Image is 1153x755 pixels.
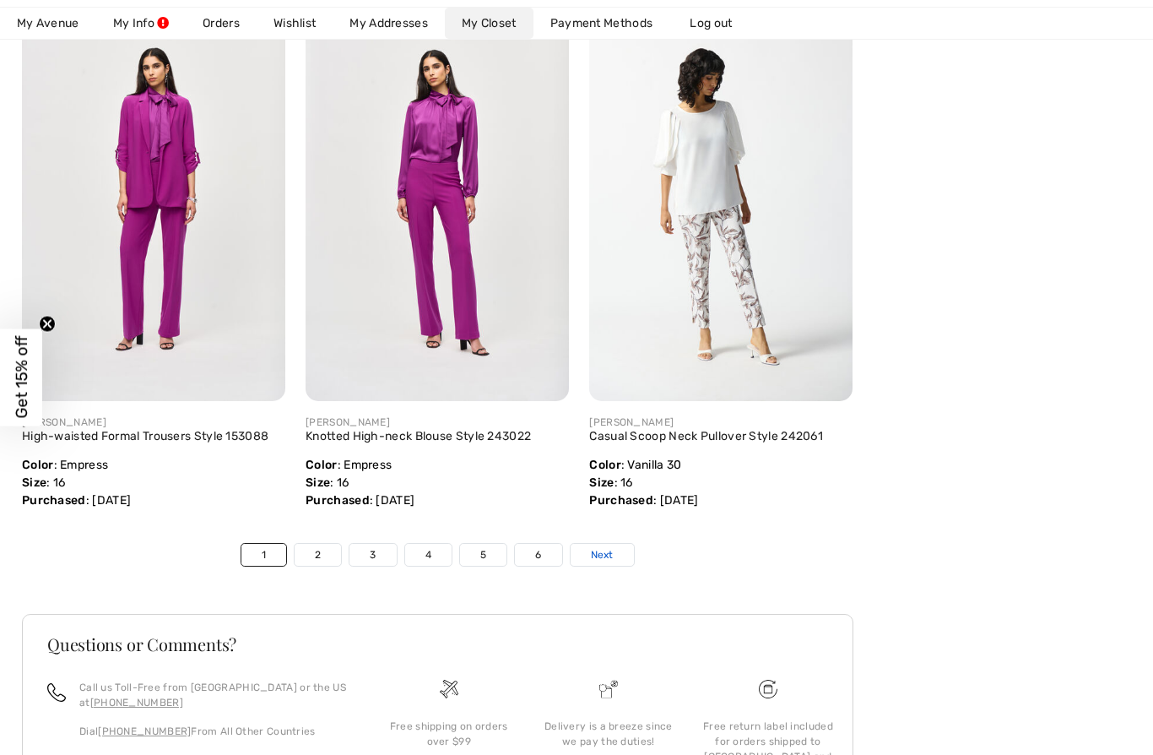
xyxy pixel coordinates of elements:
span: Size [22,475,46,490]
div: [PERSON_NAME] [589,415,853,430]
span: Purchased [306,493,370,508]
span: Next [591,547,614,562]
a: 6 [515,544,561,566]
a: Payment Methods [533,8,670,39]
div: [PERSON_NAME] [22,415,285,430]
img: Delivery is a breeze since we pay the duties! [599,680,618,698]
a: My Closet [445,8,533,39]
a: My Info [96,8,186,39]
a: Next [571,544,634,566]
div: : Empress : 16 : [DATE] [306,430,569,509]
span: Color [306,458,338,472]
p: Dial From All Other Countries [79,724,349,739]
a: Orders [186,8,257,39]
span: Color [589,458,621,472]
a: [PHONE_NUMBER] [90,697,183,709]
a: High-waisted Formal Trousers Style 153088 [22,429,268,443]
span: My Avenue [17,14,79,32]
div: Free shipping on orders over $99 [382,719,515,749]
a: Log out [673,8,766,39]
p: Call us Toll-Free from [GEOGRAPHIC_DATA] or the US at [79,680,349,710]
div: [PERSON_NAME] [306,415,569,430]
span: Color [22,458,54,472]
a: 4 [405,544,452,566]
span: Purchased [22,493,86,508]
a: Wishlist [257,8,333,39]
span: Purchased [589,493,653,508]
img: joseph-ribkoff-pants-empress_153088y1_ef69_search.jpg [22,6,285,401]
a: 2 [295,544,341,566]
a: 5 [460,544,506,566]
a: Knotted High-neck Blouse Style 243022 [306,429,531,443]
div: Delivery is a breeze since we pay the duties! [542,719,674,749]
a: [PHONE_NUMBER] [98,725,191,737]
img: call [47,683,66,702]
div: : Vanilla 30 : 16 : [DATE] [589,430,853,509]
button: Close teaser [39,316,56,333]
a: 3 [349,544,396,566]
img: joseph-ribkoff-tops-vanilla-30_242061a1_381c_search.jpg [589,6,853,401]
img: joseph-ribkoff-tops-empress_243022c1_0a63_search.jpg [306,6,569,401]
a: My Addresses [333,8,445,39]
h3: Questions or Comments? [47,636,828,653]
nav: Page navigation [12,543,863,573]
span: Size [589,475,614,490]
img: Free shipping on orders over $99 [759,680,777,698]
img: Free shipping on orders over $99 [440,680,458,698]
a: 1 [241,544,286,566]
span: Size [306,475,330,490]
span: Get 15% off [12,336,31,419]
div: : Empress : 16 : [DATE] [22,430,285,509]
a: Casual Scoop Neck Pullover Style 242061 [589,429,823,443]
